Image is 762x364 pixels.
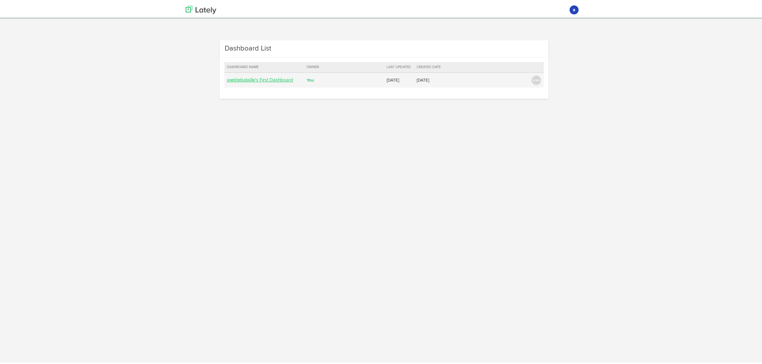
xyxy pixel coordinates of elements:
button: a [570,4,579,13]
th: Last Updated [384,60,414,71]
td: You [304,71,384,86]
td: [DATE] [384,71,414,86]
th: Created Date [414,60,444,71]
a: axeldebataille's First Dashboard [227,76,293,81]
th: Owner [304,60,384,71]
td: [DATE] [414,71,444,86]
img: logo_lately_bg_light.svg [186,4,216,12]
th: Dashboard Name [224,60,304,71]
img: icon_menu_button.svg [532,74,541,83]
span: Aide [14,4,27,10]
h3: Dashboard List [225,42,271,52]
